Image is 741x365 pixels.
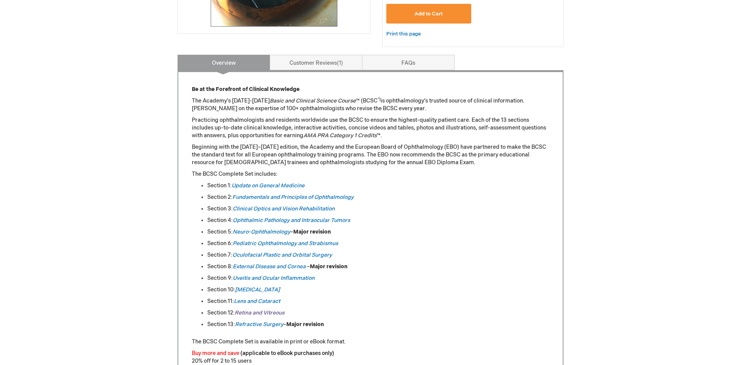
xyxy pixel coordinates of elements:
button: Add to Cart [386,4,471,24]
span: Add to Cart [414,11,443,17]
li: Section 7: [207,251,549,259]
em: AMA PRA Category 1 Credits [303,132,377,139]
li: Section 8: – [207,263,549,271]
a: Lens and Cataract [234,298,280,304]
p: Beginning with the [DATE]–[DATE] edition, the Academy and the European Board of Ophthalmology (EB... [192,143,549,167]
li: Section 5: – [207,228,549,236]
li: Section 13: – [207,321,549,328]
strong: Major revision [286,321,324,328]
font: Buy more and save [192,350,239,357]
li: Section 4: [207,217,549,224]
a: [MEDICAL_DATA] [235,286,280,293]
li: Section 9: [207,274,549,282]
li: Section 3: [207,205,549,213]
strong: Major revision [293,229,331,235]
a: Customer Reviews1 [270,55,362,70]
li: Section 6: [207,240,549,247]
p: Practicing ophthalmologists and residents worldwide use the BCSC to ensure the highest-quality pa... [192,116,549,140]
li: Section 11: [207,298,549,305]
a: Print this page [386,29,421,39]
a: External Disease and Cornea [233,263,306,270]
li: Section 12: [207,309,549,317]
strong: Major revision [310,263,347,270]
li: Section 2: [207,193,549,201]
a: Overview [178,55,270,70]
p: The Academy’s [DATE]-[DATE] ™ (BCSC is ophthalmology’s trusted source of clinical information. [P... [192,97,549,113]
sup: ®) [377,97,381,102]
p: The BCSC Complete Set includes: [192,170,549,178]
a: Update on General Medicine [232,182,305,189]
font: (applicable to eBook purchases only) [240,350,334,357]
strong: Be at the Forefront of Clinical Knowledge [192,86,299,93]
a: Uveitis and Ocular Inflammation [233,275,315,281]
a: Clinical Optics and Vision Rehabilitation [233,205,335,212]
a: Neuro-Ophthalmology [233,229,290,235]
a: Ophthalmic Pathology and Intraocular Tumors [233,217,350,224]
li: Section 1: [207,182,549,190]
a: Fundamentals and Principles of Ophthalmology [232,194,354,200]
a: Pediatric Ophthalmology and Strabismus [233,240,338,247]
span: 1 [337,60,343,66]
a: Refractive Surgery [235,321,283,328]
a: Oculofacial Plastic and Orbital Surgery [232,252,332,258]
em: Basic and Clinical Science Course [270,98,356,104]
a: Retina and Vitreous [235,309,284,316]
li: Section 10: [207,286,549,294]
a: FAQs [362,55,455,70]
p: The BCSC Complete Set is available in print or eBook format. [192,338,549,346]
